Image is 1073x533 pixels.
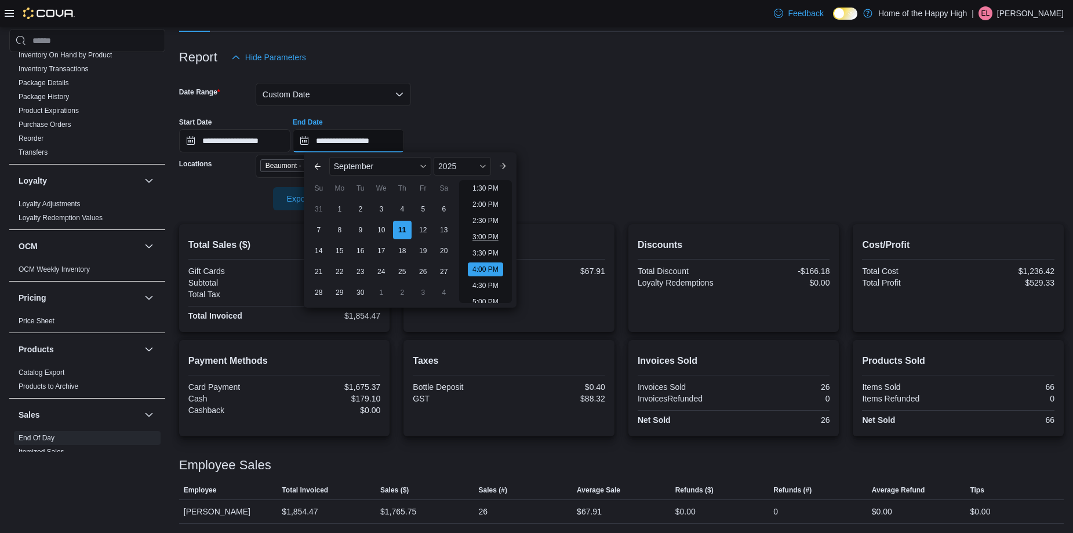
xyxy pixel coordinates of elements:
[19,51,112,59] a: Inventory On Hand by Product
[9,366,165,398] div: Products
[773,505,778,519] div: 0
[736,266,830,276] div: -$166.18
[19,64,89,74] span: Inventory Transactions
[19,344,140,355] button: Products
[479,485,507,495] span: Sales (#)
[862,394,956,403] div: Items Refunded
[479,505,488,519] div: 26
[773,485,812,495] span: Refunds (#)
[179,159,212,169] label: Locations
[19,50,112,60] span: Inventory On Hand by Product
[435,200,453,218] div: day-6
[188,266,282,276] div: Gift Cards
[280,187,331,210] span: Export
[179,87,220,97] label: Date Range
[414,221,432,239] div: day-12
[245,52,306,63] span: Hide Parameters
[638,394,732,403] div: InvoicesRefunded
[19,409,40,421] h3: Sales
[287,311,381,320] div: $1,854.47
[435,262,453,281] div: day-27
[19,134,43,143] span: Reorder
[19,317,54,325] a: Price Sheet
[256,83,411,106] button: Custom Date
[188,290,282,299] div: Total Tax
[19,368,64,377] span: Catalog Export
[393,262,412,281] div: day-25
[577,505,602,519] div: $67.91
[468,262,503,276] li: 4:00 PM
[468,279,503,293] li: 4:30 PM
[438,162,456,171] span: 2025
[179,458,271,472] h3: Employee Sales
[188,278,282,287] div: Subtotal
[142,291,156,305] button: Pricing
[19,382,78,390] a: Products to Archive
[179,129,290,152] input: Press the down key to open a popover containing a calendar.
[435,242,453,260] div: day-20
[287,278,381,287] div: $1,765.75
[961,278,1054,287] div: $529.33
[862,354,1054,368] h2: Products Sold
[188,382,282,392] div: Card Payment
[972,6,974,20] p: |
[19,447,64,457] span: Itemized Sales
[142,408,156,422] button: Sales
[979,6,992,20] div: Emily Landry
[638,266,732,276] div: Total Discount
[19,65,89,73] a: Inventory Transactions
[310,242,328,260] div: day-14
[19,199,81,209] span: Loyalty Adjustments
[413,382,507,392] div: Bottle Deposit
[330,200,349,218] div: day-1
[19,368,64,377] a: Catalog Export
[736,382,830,392] div: 26
[414,179,432,198] div: Fr
[273,187,338,210] button: Export
[372,283,391,302] div: day-1
[468,198,503,211] li: 2:00 PM
[19,448,64,456] a: Itemized Sales
[435,283,453,302] div: day-4
[179,118,212,127] label: Start Date
[351,262,370,281] div: day-23
[638,354,830,368] h2: Invoices Sold
[961,266,1054,276] div: $1,236.42
[638,278,732,287] div: Loyalty Redemptions
[310,283,328,302] div: day-28
[287,266,381,276] div: $0.00
[19,240,140,252] button: OCM
[287,406,381,415] div: $0.00
[493,157,512,176] button: Next month
[511,394,605,403] div: $88.32
[372,179,391,198] div: We
[736,394,830,403] div: 0
[736,278,830,287] div: $0.00
[675,485,714,495] span: Refunds ($)
[19,213,103,222] span: Loyalty Redemption Values
[19,434,54,442] a: End Of Day
[19,121,71,129] a: Purchase Orders
[308,199,454,303] div: September, 2025
[380,505,416,519] div: $1,765.75
[308,157,327,176] button: Previous Month
[970,505,990,519] div: $0.00
[227,46,311,69] button: Hide Parameters
[833,8,857,20] input: Dark Mode
[9,314,165,333] div: Pricing
[997,6,1064,20] p: [PERSON_NAME]
[435,221,453,239] div: day-13
[19,120,71,129] span: Purchase Orders
[468,246,503,260] li: 3:30 PM
[414,262,432,281] div: day-26
[19,93,69,101] a: Package History
[287,382,381,392] div: $1,675.37
[872,485,925,495] span: Average Refund
[19,292,140,304] button: Pricing
[351,283,370,302] div: day-30
[872,505,892,519] div: $0.00
[330,221,349,239] div: day-8
[862,382,956,392] div: Items Sold
[19,78,69,87] span: Package Details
